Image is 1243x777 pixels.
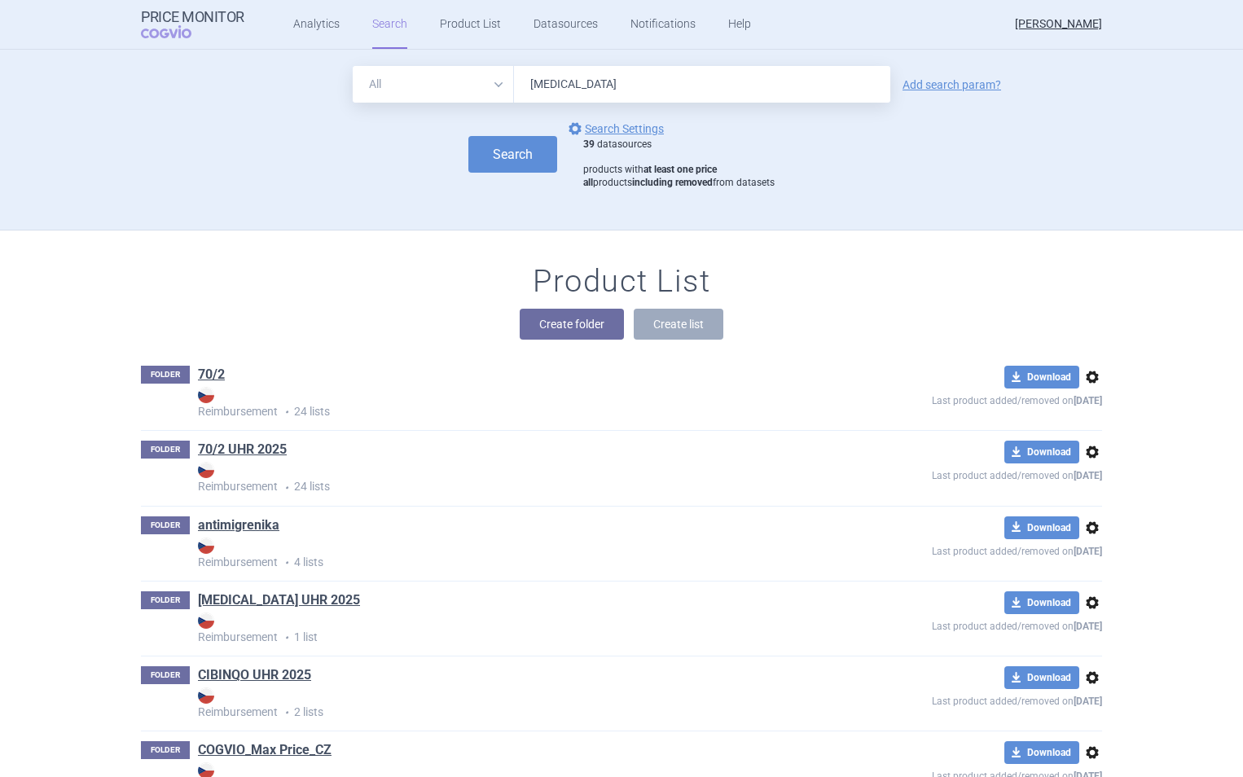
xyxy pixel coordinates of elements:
[278,480,294,496] i: •
[198,741,332,762] h1: COGVIO_Max Price_CZ
[198,612,214,629] img: CZ
[198,612,814,643] strong: Reimbursement
[1074,696,1102,707] strong: [DATE]
[634,309,723,340] button: Create list
[814,539,1102,560] p: Last product added/removed on
[468,136,557,173] button: Search
[903,79,1001,90] a: Add search param?
[198,538,214,554] img: CZ
[198,687,814,721] p: 2 lists
[1074,546,1102,557] strong: [DATE]
[198,666,311,687] h1: CIBINQO UHR 2025
[141,591,190,609] p: FOLDER
[1074,621,1102,632] strong: [DATE]
[814,388,1102,409] p: Last product added/removed on
[643,164,717,175] strong: at least one price
[1004,366,1079,388] button: Download
[278,705,294,721] i: •
[198,462,814,495] p: 24 lists
[198,366,225,384] a: 70/2
[141,666,190,684] p: FOLDER
[1004,666,1079,689] button: Download
[198,741,332,759] a: COGVIO_Max Price_CZ
[198,441,287,459] a: 70/2 UHR 2025
[141,441,190,459] p: FOLDER
[278,555,294,571] i: •
[1004,516,1079,539] button: Download
[198,516,279,534] a: antimigrenika
[814,463,1102,484] p: Last product added/removed on
[141,741,190,759] p: FOLDER
[814,689,1102,709] p: Last product added/removed on
[520,309,624,340] button: Create folder
[198,666,311,684] a: CIBINQO UHR 2025
[141,25,214,38] span: COGVIO
[198,441,287,462] h1: 70/2 UHR 2025
[198,387,814,418] strong: Reimbursement
[278,630,294,646] i: •
[1004,441,1079,463] button: Download
[278,404,294,420] i: •
[198,591,360,609] a: [MEDICAL_DATA] UHR 2025
[583,138,595,150] strong: 39
[198,462,814,493] strong: Reimbursement
[198,687,814,718] strong: Reimbursement
[141,516,190,534] p: FOLDER
[198,387,214,403] img: CZ
[198,538,814,568] strong: Reimbursement
[198,538,814,571] p: 4 lists
[198,591,360,612] h1: BESPONSA UHR 2025
[1074,395,1102,406] strong: [DATE]
[632,177,713,188] strong: including removed
[583,138,775,189] div: datasources products with products from datasets
[1004,591,1079,614] button: Download
[198,387,814,420] p: 24 lists
[198,687,214,704] img: CZ
[198,462,214,478] img: CZ
[565,119,664,138] a: Search Settings
[141,366,190,384] p: FOLDER
[198,612,814,646] p: 1 list
[814,614,1102,634] p: Last product added/removed on
[533,263,710,301] h1: Product List
[198,366,225,387] h1: 70/2
[198,516,279,538] h1: antimigrenika
[1004,741,1079,764] button: Download
[141,9,244,25] strong: Price Monitor
[1074,470,1102,481] strong: [DATE]
[141,9,244,40] a: Price MonitorCOGVIO
[583,177,593,188] strong: all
